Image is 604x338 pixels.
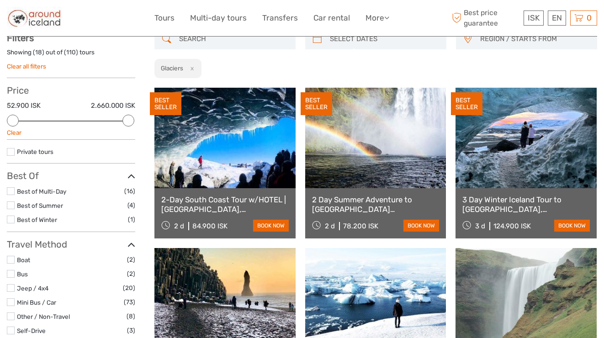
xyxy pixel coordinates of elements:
[7,48,135,62] div: Showing ( ) out of ( ) tours
[17,148,53,155] a: Private tours
[17,216,57,223] a: Best of Winter
[475,222,485,230] span: 3 d
[7,239,135,250] h3: Travel Method
[17,299,56,306] a: Mini Bus / Car
[554,220,590,232] a: book now
[7,170,135,181] h3: Best Of
[17,256,30,264] a: Boat
[17,285,48,292] a: Jeep / 4x4
[154,11,175,25] a: Tours
[7,101,41,111] label: 52.900 ISK
[548,11,566,26] div: EN
[127,254,135,265] span: (2)
[476,32,593,47] button: REGION / STARTS FROM
[190,11,247,25] a: Multi-day tours
[127,325,135,336] span: (3)
[192,222,228,230] div: 84.900 ISK
[105,14,116,25] button: Open LiveChat chat widget
[326,31,442,47] input: SELECT DATES
[313,11,350,25] a: Car rental
[123,283,135,293] span: (20)
[403,220,439,232] a: book now
[175,31,291,47] input: SEARCH
[7,128,135,137] div: Clear
[262,11,298,25] a: Transfers
[7,7,62,29] img: Around Iceland
[127,269,135,279] span: (2)
[312,195,440,214] a: 2 Day Summer Adventure to [GEOGRAPHIC_DATA] [GEOGRAPHIC_DATA], Glacier Hiking, [GEOGRAPHIC_DATA],...
[7,85,135,96] h3: Price
[301,92,332,115] div: BEST SELLER
[161,64,183,72] h2: Glaciers
[124,297,135,307] span: (73)
[451,92,482,115] div: BEST SELLER
[462,195,590,214] a: 3 Day Winter Iceland Tour to [GEOGRAPHIC_DATA], [GEOGRAPHIC_DATA], [GEOGRAPHIC_DATA] and [GEOGRAP...
[161,195,289,214] a: 2-Day South Coast Tour w/HOTEL | [GEOGRAPHIC_DATA], [GEOGRAPHIC_DATA], [GEOGRAPHIC_DATA] & Waterf...
[35,48,42,57] label: 18
[174,222,184,230] span: 2 d
[325,222,335,230] span: 2 d
[150,92,181,115] div: BEST SELLER
[366,11,389,25] a: More
[528,13,540,22] span: ISK
[17,327,46,334] a: Self-Drive
[185,63,197,73] button: x
[17,202,63,209] a: Best of Summer
[7,32,34,43] strong: Filters
[91,101,135,111] label: 2.660.000 ISK
[66,48,76,57] label: 110
[127,311,135,322] span: (8)
[17,313,70,320] a: Other / Non-Travel
[450,8,521,28] span: Best price guarantee
[127,200,135,211] span: (4)
[585,13,593,22] span: 0
[124,186,135,196] span: (16)
[17,270,28,278] a: Bus
[253,220,289,232] a: book now
[17,188,66,195] a: Best of Multi-Day
[13,16,103,23] p: We're away right now. Please check back later!
[7,63,46,70] a: Clear all filters
[343,222,378,230] div: 78.200 ISK
[493,222,531,230] div: 124.900 ISK
[128,214,135,225] span: (1)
